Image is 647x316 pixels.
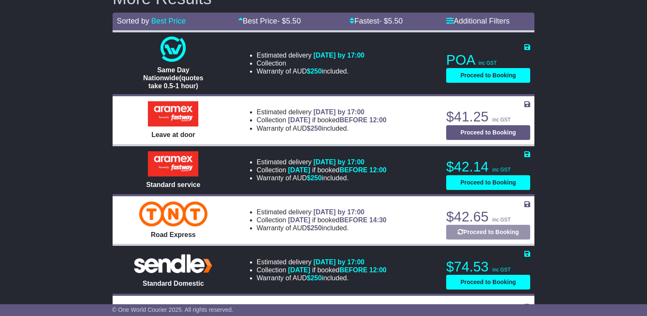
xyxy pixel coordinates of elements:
[257,158,387,166] li: Estimated delivery
[339,266,368,274] span: BEFORE
[257,108,387,116] li: Estimated delivery
[257,258,387,266] li: Estimated delivery
[339,166,368,174] span: BEFORE
[257,224,387,232] li: Warranty of AUD included.
[339,116,368,124] span: BEFORE
[313,52,365,59] span: [DATE] by 17:00
[288,116,387,124] span: if booked
[492,167,510,173] span: inc GST
[446,108,530,125] p: $41.25
[310,125,322,132] span: 250
[148,101,198,126] img: Aramex: Leave at door
[257,59,365,67] li: Collection
[307,224,322,232] span: $
[369,266,387,274] span: 12:00
[310,68,322,75] span: 250
[257,51,365,59] li: Estimated delivery
[479,60,497,66] span: inc GST
[446,158,530,175] p: $42.14
[369,166,387,174] span: 12:00
[313,158,365,166] span: [DATE] by 17:00
[446,17,510,25] a: Additional Filters
[257,124,387,132] li: Warranty of AUD included.
[238,17,301,25] a: Best Price- $5.50
[257,216,387,224] li: Collection
[257,274,387,282] li: Warranty of AUD included.
[148,151,198,176] img: Aramex: Standard service
[313,208,365,216] span: [DATE] by 17:00
[339,216,368,224] span: BEFORE
[288,266,310,274] span: [DATE]
[350,17,402,25] a: Fastest- $5.50
[369,116,387,124] span: 12:00
[151,17,186,25] a: Best Price
[151,131,195,138] span: Leave at door
[369,216,387,224] span: 14:30
[307,274,322,282] span: $
[288,216,310,224] span: [DATE]
[446,52,530,68] p: POA
[143,280,204,287] span: Standard Domestic
[288,216,387,224] span: if booked
[492,267,510,273] span: inc GST
[257,208,387,216] li: Estimated delivery
[310,174,322,182] span: 250
[131,252,215,275] img: Sendle: Standard Domestic
[388,17,403,25] span: 5.50
[307,125,322,132] span: $
[492,117,510,123] span: inc GST
[257,67,365,75] li: Warranty of AUD included.
[112,306,234,313] span: © One World Courier 2025. All rights reserved.
[446,208,530,225] p: $42.65
[446,258,530,275] p: $74.53
[313,258,365,266] span: [DATE] by 17:00
[286,17,301,25] span: 5.50
[288,266,387,274] span: if booked
[257,174,387,182] li: Warranty of AUD included.
[492,217,510,223] span: inc GST
[160,37,186,62] img: One World Courier: Same Day Nationwide(quotes take 0.5-1 hour)
[288,116,310,124] span: [DATE]
[288,166,387,174] span: if booked
[288,166,310,174] span: [DATE]
[257,266,387,274] li: Collection
[446,68,530,83] button: Proceed to Booking
[313,108,365,116] span: [DATE] by 17:00
[446,125,530,140] button: Proceed to Booking
[139,201,208,226] img: TNT Domestic: Road Express
[307,68,322,75] span: $
[117,17,149,25] span: Sorted by
[257,116,387,124] li: Collection
[151,231,196,238] span: Road Express
[146,181,200,188] span: Standard service
[446,225,530,240] button: Proceed to Booking
[310,274,322,282] span: 250
[310,224,322,232] span: 250
[257,166,387,174] li: Collection
[379,17,402,25] span: - $
[446,175,530,190] button: Proceed to Booking
[277,17,301,25] span: - $
[307,174,322,182] span: $
[143,66,203,90] span: Same Day Nationwide(quotes take 0.5-1 hour)
[446,275,530,290] button: Proceed to Booking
